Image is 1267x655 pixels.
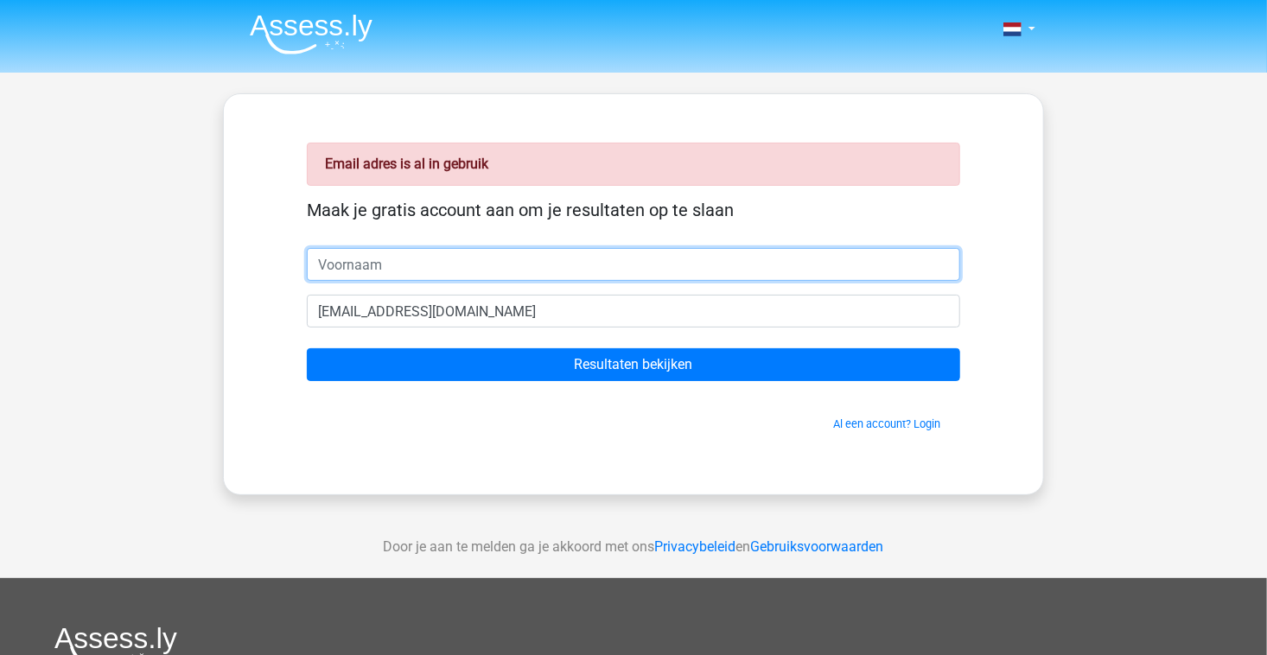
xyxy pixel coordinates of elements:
h5: Maak je gratis account aan om je resultaten op te slaan [307,200,960,220]
input: Email [307,295,960,327]
strong: Email adres is al in gebruik [325,156,488,172]
input: Voornaam [307,248,960,281]
a: Al een account? Login [833,417,940,430]
a: Gebruiksvoorwaarden [751,538,884,555]
img: Assessly [250,14,372,54]
a: Privacybeleid [655,538,736,555]
input: Resultaten bekijken [307,348,960,381]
